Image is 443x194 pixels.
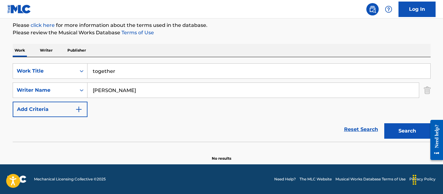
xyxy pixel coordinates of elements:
a: Privacy Policy [409,176,436,182]
a: click here [31,22,55,28]
iframe: Resource Center [426,115,443,165]
p: No results [212,148,231,161]
a: Terms of Use [120,30,154,36]
div: Work Title [17,67,72,75]
p: Work [13,44,27,57]
img: Delete Criterion [424,82,431,98]
a: Musical Works Database Terms of Use [335,176,406,182]
img: search [369,6,376,13]
div: Writer Name [17,86,72,94]
a: The MLC Website [300,176,332,182]
iframe: Chat Widget [412,164,443,194]
p: Please for more information about the terms used in the database. [13,22,431,29]
div: Help [382,3,395,15]
form: Search Form [13,63,431,142]
a: Reset Search [341,123,381,136]
span: Mechanical Licensing Collective © 2025 [34,176,106,182]
a: Log In [398,2,436,17]
p: Please review the Musical Works Database [13,29,431,36]
p: Writer [38,44,54,57]
img: help [385,6,392,13]
button: Add Criteria [13,102,87,117]
a: Need Help? [274,176,296,182]
button: Search [384,123,431,139]
a: Public Search [366,3,379,15]
div: Drag [410,171,420,189]
p: Publisher [66,44,88,57]
img: logo [7,175,27,183]
img: MLC Logo [7,5,31,14]
img: 9d2ae6d4665cec9f34b9.svg [75,106,83,113]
